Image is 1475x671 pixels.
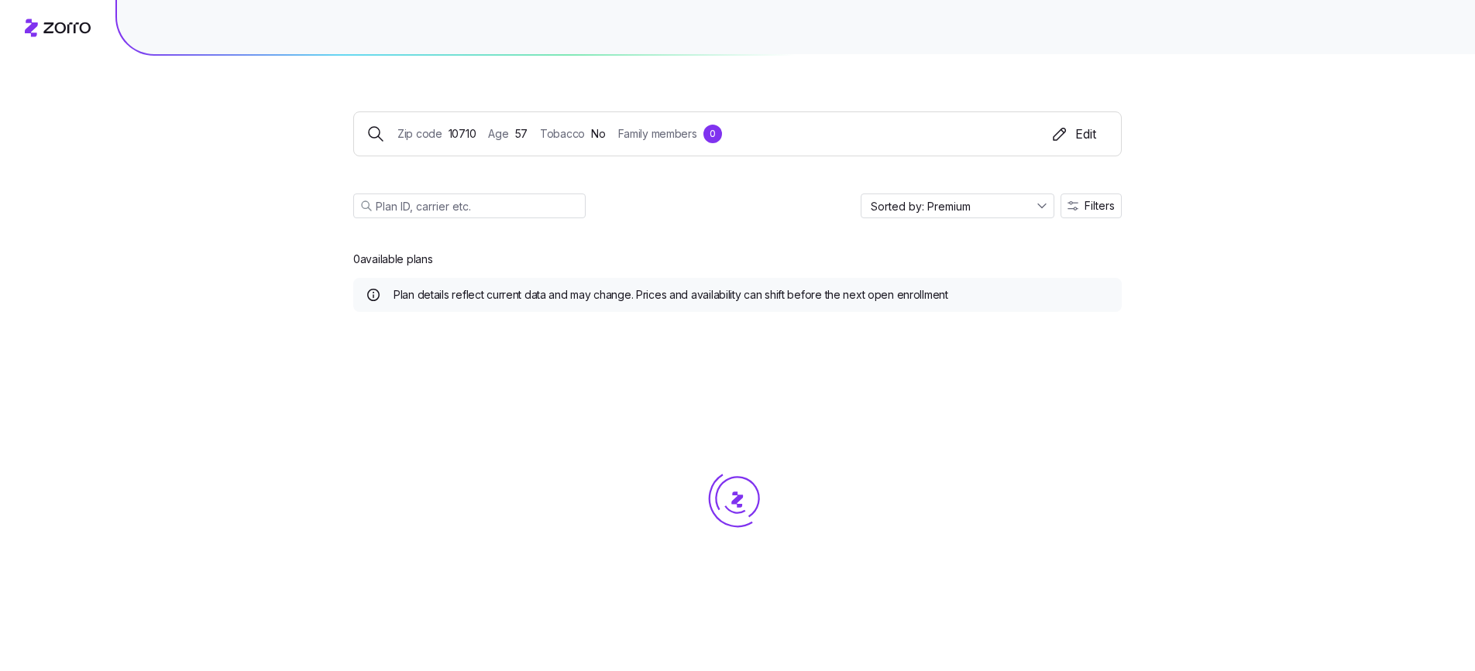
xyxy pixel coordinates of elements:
span: 10710 [449,125,476,142]
span: Age [488,125,508,142]
span: No [591,125,605,142]
span: 57 [515,125,528,142]
span: Zip code [397,125,442,142]
span: Tobacco [540,125,585,142]
input: Plan ID, carrier etc. [353,193,586,218]
button: Filters [1061,193,1122,218]
span: Plan details reflect current data and may change. Prices and availability can shift before the ne... [394,287,948,303]
div: Edit [1050,125,1096,143]
div: 0 [703,125,722,143]
span: 0 available plans [353,252,433,267]
span: Family members [618,125,697,142]
button: Edit [1038,125,1109,143]
span: Filters [1085,200,1115,211]
input: Sort by [861,193,1054,218]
